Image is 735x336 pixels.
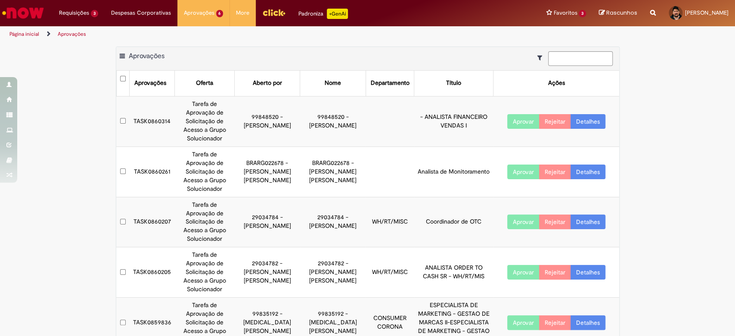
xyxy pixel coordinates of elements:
[300,247,366,298] td: 29034782 - [PERSON_NAME] [PERSON_NAME]
[58,31,86,37] a: Aprovações
[553,9,577,17] span: Favoritos
[298,9,348,19] div: Padroniza
[184,9,214,17] span: Aprovações
[216,10,223,17] span: 6
[6,26,484,42] ul: Trilhas de página
[507,114,540,129] button: Aprovar
[174,247,234,298] td: Tarefa de Aprovação de Solicitação de Acesso a Grupo Solucionador
[507,265,540,280] button: Aprovar
[507,215,540,229] button: Aprovar
[537,55,546,61] i: Mostrar filtros para: Suas Solicitações
[571,315,605,330] a: Detalhes
[129,96,174,146] td: TASK0860314
[414,247,493,298] td: ANALISTA ORDER TO CASH SR - WH/RT/MIS
[371,79,409,87] div: Departamento
[599,9,637,17] a: Rascunhos
[235,247,300,298] td: 29034782 - [PERSON_NAME] [PERSON_NAME]
[414,197,493,247] td: Coordinador de OTC
[262,6,285,19] img: click_logo_yellow_360x200.png
[129,71,174,96] th: Aprovações
[414,96,493,146] td: - ANALISTA FINANCEIRO VENDAS I
[129,52,164,60] span: Aprovações
[548,79,564,87] div: Ações
[300,96,366,146] td: 99848520 - [PERSON_NAME]
[606,9,637,17] span: Rascunhos
[235,146,300,197] td: BRARG022678 - [PERSON_NAME] [PERSON_NAME]
[539,114,571,129] button: Rejeitar
[300,197,366,247] td: 29034784 - [PERSON_NAME]
[366,197,414,247] td: WH/RT/MISC
[539,265,571,280] button: Rejeitar
[236,9,249,17] span: More
[539,165,571,179] button: Rejeitar
[253,79,282,87] div: Aberto por
[579,10,586,17] span: 3
[1,4,45,22] img: ServiceNow
[507,165,540,179] button: Aprovar
[414,146,493,197] td: Analista de Monitoramento
[571,165,605,179] a: Detalhes
[196,79,213,87] div: Oferta
[235,197,300,247] td: 29034784 - [PERSON_NAME]
[134,79,166,87] div: Aprovações
[111,9,171,17] span: Despesas Corporativas
[446,79,461,87] div: Título
[174,96,234,146] td: Tarefa de Aprovação de Solicitação de Acesso a Grupo Solucionador
[235,96,300,146] td: 99848520 - [PERSON_NAME]
[571,265,605,280] a: Detalhes
[9,31,39,37] a: Página inicial
[174,197,234,247] td: Tarefa de Aprovação de Solicitação de Acesso a Grupo Solucionador
[59,9,89,17] span: Requisições
[685,9,729,16] span: [PERSON_NAME]
[507,315,540,330] button: Aprovar
[571,215,605,229] a: Detalhes
[129,247,174,298] td: TASK0860205
[174,146,234,197] td: Tarefa de Aprovação de Solicitação de Acesso a Grupo Solucionador
[366,247,414,298] td: WH/RT/MISC
[327,9,348,19] p: +GenAi
[539,215,571,229] button: Rejeitar
[300,146,366,197] td: BRARG022678 - [PERSON_NAME] [PERSON_NAME]
[325,79,341,87] div: Nome
[129,146,174,197] td: TASK0860261
[539,315,571,330] button: Rejeitar
[91,10,98,17] span: 3
[129,197,174,247] td: TASK0860207
[571,114,605,129] a: Detalhes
